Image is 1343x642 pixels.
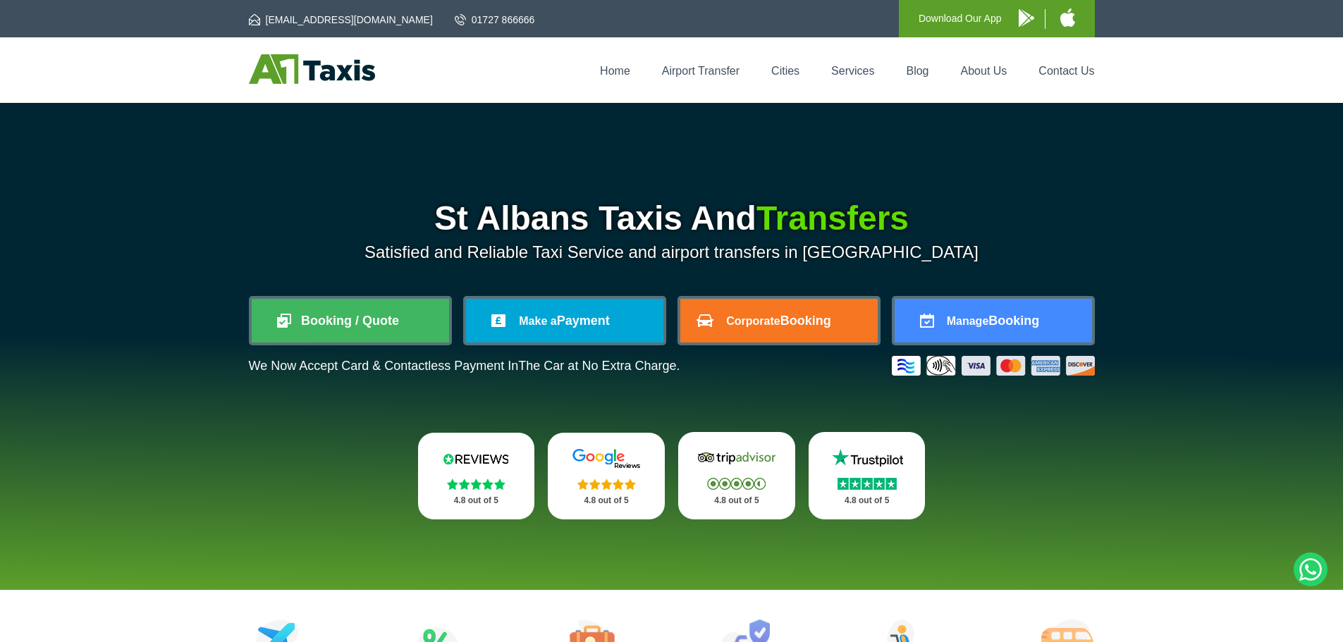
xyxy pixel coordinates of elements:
a: ManageBooking [895,299,1092,342]
span: Transfers [756,199,909,237]
a: Airport Transfer [662,65,740,77]
img: Google [564,448,649,469]
a: Home [600,65,630,77]
span: Make a [519,315,556,327]
span: The Car at No Extra Charge. [518,359,680,373]
p: 4.8 out of 5 [563,492,649,510]
img: A1 Taxis iPhone App [1060,8,1075,27]
img: Stars [707,478,766,490]
span: Manage [947,315,989,327]
span: Corporate [726,315,780,327]
p: We Now Accept Card & Contactless Payment In [249,359,680,374]
p: 4.8 out of 5 [694,492,780,510]
a: CorporateBooking [680,299,878,342]
a: Reviews.io Stars 4.8 out of 5 [418,433,535,519]
a: [EMAIL_ADDRESS][DOMAIN_NAME] [249,13,433,27]
a: Blog [906,65,928,77]
img: A1 Taxis St Albans LTD [249,54,375,84]
img: Credit And Debit Cards [892,356,1095,376]
a: Cities [771,65,799,77]
p: Download Our App [919,10,1002,27]
a: Booking / Quote [252,299,449,342]
img: Stars [447,479,505,490]
img: A1 Taxis Android App [1019,9,1034,27]
img: Stars [577,479,636,490]
a: Contact Us [1038,65,1094,77]
p: 4.8 out of 5 [824,492,910,510]
a: Tripadvisor Stars 4.8 out of 5 [678,432,795,519]
a: 01727 866666 [455,13,535,27]
a: Trustpilot Stars 4.8 out of 5 [809,432,926,519]
a: Google Stars 4.8 out of 5 [548,433,665,519]
p: 4.8 out of 5 [434,492,520,510]
a: About Us [961,65,1007,77]
img: Reviews.io [434,448,518,469]
p: Satisfied and Reliable Taxi Service and airport transfers in [GEOGRAPHIC_DATA] [249,242,1095,262]
a: Make aPayment [466,299,663,342]
img: Stars [838,478,897,490]
a: Services [831,65,874,77]
h1: St Albans Taxis And [249,202,1095,235]
img: Tripadvisor [694,447,779,469]
img: Trustpilot [825,447,909,469]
